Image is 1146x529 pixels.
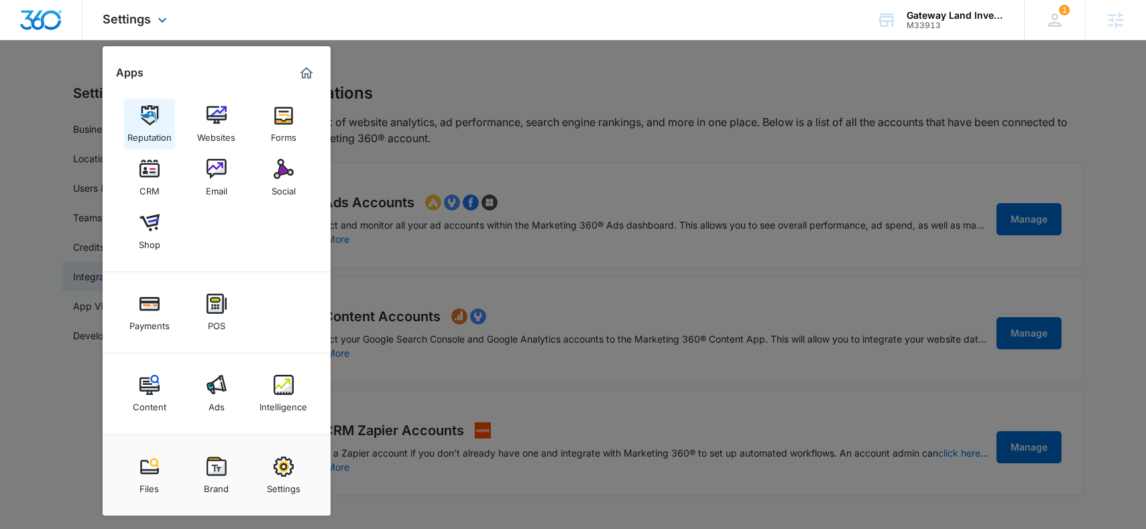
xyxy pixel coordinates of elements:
[258,152,309,203] a: Social
[129,314,170,331] div: Payments
[124,450,175,501] a: Files
[271,125,296,143] div: Forms
[208,314,225,331] div: POS
[1059,5,1070,15] span: 1
[197,125,235,143] div: Websites
[191,152,242,203] a: Email
[124,206,175,257] a: Shop
[272,179,296,196] div: Social
[124,99,175,150] a: Reputation
[124,287,175,338] a: Payments
[260,395,307,412] div: Intelligence
[258,450,309,501] a: Settings
[191,287,242,338] a: POS
[209,395,225,412] div: Ads
[1059,5,1070,15] div: notifications count
[133,395,166,412] div: Content
[191,368,242,419] a: Ads
[296,62,317,84] a: Marketing 360® Dashboard
[204,477,229,494] div: Brand
[258,99,309,150] a: Forms
[103,12,151,26] span: Settings
[139,233,160,250] div: Shop
[206,179,227,196] div: Email
[116,66,144,79] h2: Apps
[139,179,160,196] div: CRM
[127,125,172,143] div: Reputation
[191,450,242,501] a: Brand
[191,99,242,150] a: Websites
[907,10,1005,21] div: account name
[124,152,175,203] a: CRM
[267,477,300,494] div: Settings
[258,368,309,419] a: Intelligence
[139,477,159,494] div: Files
[907,21,1005,30] div: account id
[124,368,175,419] a: Content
